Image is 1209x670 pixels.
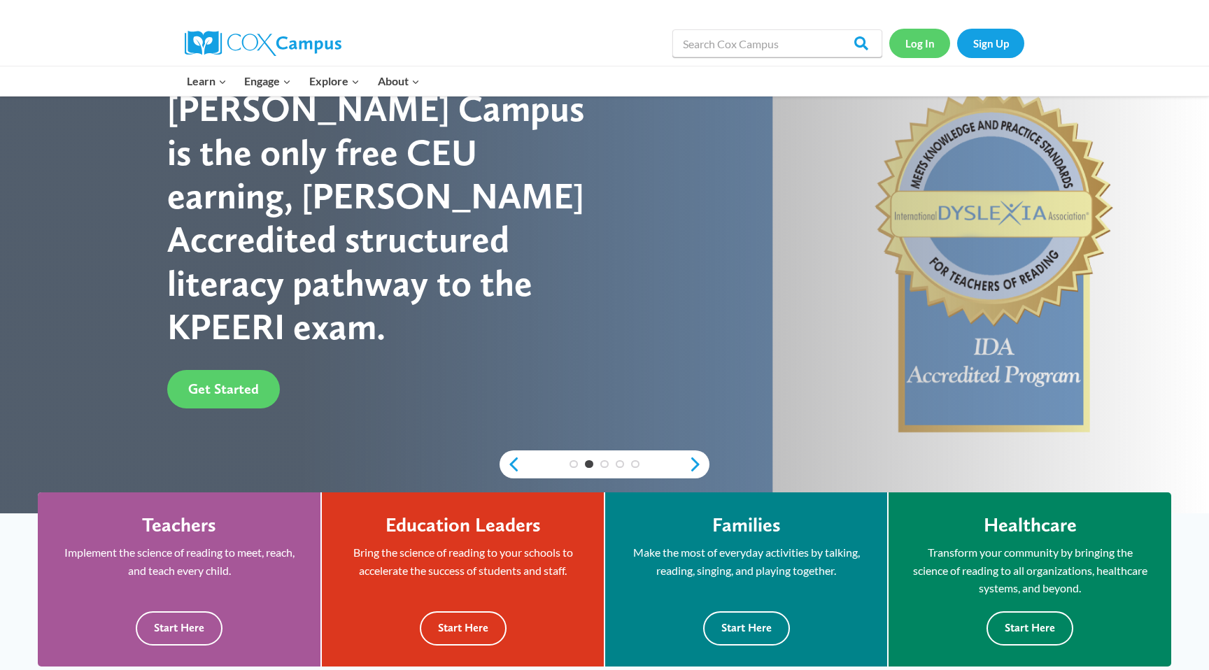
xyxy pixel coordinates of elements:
h4: Education Leaders [386,513,541,537]
a: 3 [600,460,609,469]
a: previous [500,456,521,473]
a: 1 [570,460,578,469]
h4: Families [712,513,781,537]
p: Transform your community by bringing the science of reading to all organizations, healthcare syst... [910,543,1150,597]
p: Bring the science of reading to your schools to accelerate the success of students and staff. [343,543,583,579]
button: Start Here [420,611,507,646]
a: Teachers Implement the science of reading to meet, reach, and teach every child. Start Here [38,492,320,667]
a: Sign Up [957,29,1024,57]
nav: Primary Navigation [178,66,428,96]
a: 4 [616,460,624,469]
span: Get Started [188,380,259,397]
p: Implement the science of reading to meet, reach, and teach every child. [59,543,299,579]
nav: Secondary Navigation [889,29,1024,57]
a: Education Leaders Bring the science of reading to your schools to accelerate the success of stude... [322,492,604,667]
img: Cox Campus [185,31,341,56]
button: Child menu of Learn [178,66,236,96]
button: Start Here [987,611,1073,646]
button: Child menu of Engage [236,66,301,96]
a: 5 [631,460,639,469]
h4: Healthcare [984,513,1077,537]
a: Families Make the most of everyday activities by talking, reading, singing, and playing together.... [605,492,887,667]
h4: Teachers [142,513,216,537]
a: Log In [889,29,950,57]
button: Child menu of About [369,66,429,96]
div: [PERSON_NAME] Campus is the only free CEU earning, [PERSON_NAME] Accredited structured literacy p... [167,87,604,348]
button: Start Here [703,611,790,646]
a: 2 [585,460,593,469]
input: Search Cox Campus [672,29,882,57]
a: next [688,456,709,473]
p: Make the most of everyday activities by talking, reading, singing, and playing together. [626,543,866,579]
a: Get Started [167,370,280,408]
button: Start Here [136,611,222,646]
a: Healthcare Transform your community by bringing the science of reading to all organizations, heal... [889,492,1171,667]
button: Child menu of Explore [300,66,369,96]
div: content slider buttons [500,450,709,478]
